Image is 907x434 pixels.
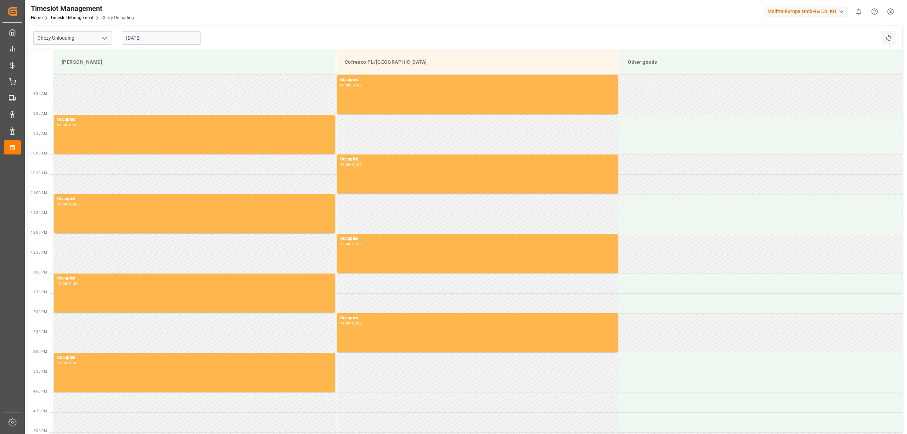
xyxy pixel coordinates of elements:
div: 13:00 [57,282,67,285]
span: 11:00 AM [31,191,47,195]
div: Cofresco PL/[GEOGRAPHIC_DATA] [342,56,613,69]
span: 11:30 AM [31,211,47,215]
div: Other goods [625,56,896,69]
a: Timeslot Management [50,15,94,20]
span: 3:00 PM [33,350,47,354]
div: Occupied [340,315,615,322]
div: 14:00 [340,322,350,325]
span: 4:30 PM [33,409,47,413]
div: 14:00 [68,282,79,285]
div: 11:00 [351,163,362,166]
div: Occupied [57,116,332,123]
div: 10:00 [68,123,79,126]
div: - [350,163,351,166]
button: Melitta Europa GmbH & Co. KG [765,5,851,18]
div: Occupied [340,77,615,84]
div: 08:00 [340,84,350,87]
div: Occupied [340,156,615,163]
div: - [67,282,68,285]
span: 10:00 AM [31,151,47,155]
input: DD.MM.YYYY [122,31,201,45]
span: 8:30 AM [33,92,47,96]
span: 1:00 PM [33,270,47,274]
div: 16:00 [68,361,79,365]
div: 15:00 [351,322,362,325]
input: Type to search/select [33,31,112,45]
span: 5:00 PM [33,429,47,433]
span: 12:30 PM [31,250,47,254]
div: [PERSON_NAME] [59,56,330,69]
div: Timeslot Management [31,3,134,14]
span: 9:30 AM [33,131,47,135]
div: 09:00 [57,123,67,126]
div: - [67,203,68,206]
div: 12:00 [340,242,350,246]
div: - [350,242,351,246]
div: Occupied [340,235,615,242]
div: 10:00 [340,163,350,166]
span: 12:00 PM [31,231,47,235]
div: Occupied [57,354,332,361]
button: Help Center [867,4,883,19]
button: open menu [99,33,109,44]
span: 10:30 AM [31,171,47,175]
span: 3:30 PM [33,370,47,373]
div: 15:00 [57,361,67,365]
div: - [350,84,351,87]
span: 2:30 PM [33,330,47,334]
span: 4:00 PM [33,389,47,393]
div: 12:00 [68,203,79,206]
div: 13:00 [351,242,362,246]
div: Occupied [57,196,332,203]
div: - [350,322,351,325]
a: Home [31,15,43,20]
div: 11:00 [57,203,67,206]
div: 09:00 [351,84,362,87]
div: - [67,123,68,126]
div: Occupied [57,275,332,282]
button: show 0 new notifications [851,4,867,19]
div: Melitta Europa GmbH & Co. KG [765,6,848,17]
span: 2:00 PM [33,310,47,314]
div: - [67,361,68,365]
span: 9:00 AM [33,112,47,115]
span: 1:30 PM [33,290,47,294]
